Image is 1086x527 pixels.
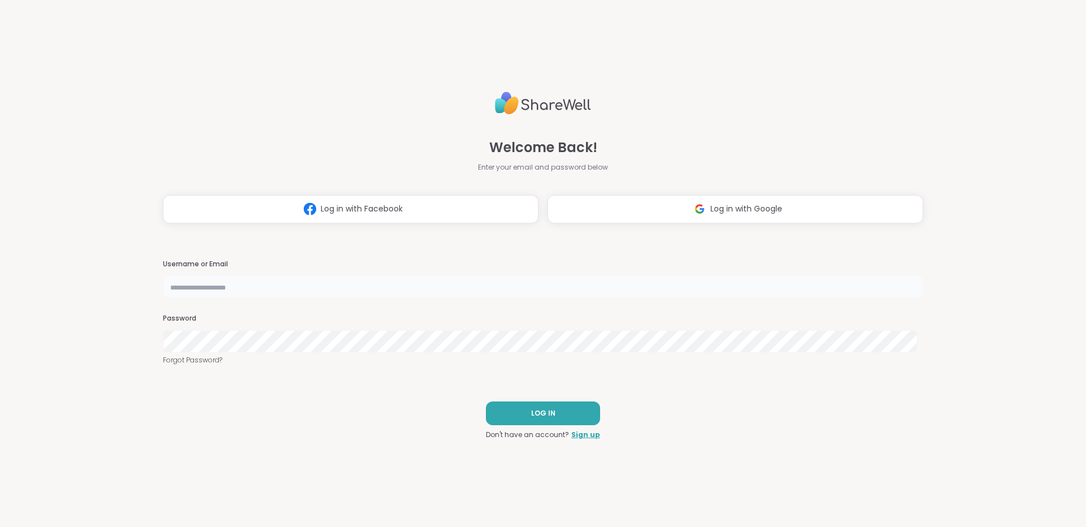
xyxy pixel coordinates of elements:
[486,430,569,440] span: Don't have an account?
[163,314,923,323] h3: Password
[489,137,597,158] span: Welcome Back!
[495,87,591,119] img: ShareWell Logo
[531,408,555,418] span: LOG IN
[571,430,600,440] a: Sign up
[163,195,538,223] button: Log in with Facebook
[710,203,782,215] span: Log in with Google
[689,198,710,219] img: ShareWell Logomark
[478,162,608,172] span: Enter your email and password below
[299,198,321,219] img: ShareWell Logomark
[321,203,403,215] span: Log in with Facebook
[163,260,923,269] h3: Username or Email
[548,195,923,223] button: Log in with Google
[163,355,923,365] a: Forgot Password?
[486,401,600,425] button: LOG IN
